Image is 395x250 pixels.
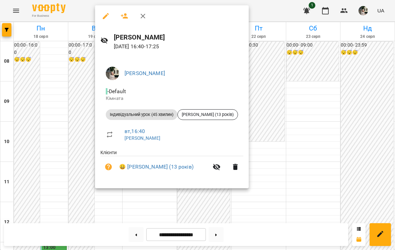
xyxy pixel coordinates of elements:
[114,32,243,43] h6: [PERSON_NAME]
[106,112,177,118] span: Індивідуальний урок (45 хвилин)
[106,67,119,80] img: cf4d6eb83d031974aacf3fedae7611bc.jpeg
[119,163,193,171] a: 😀 [PERSON_NAME] (13 років)
[106,88,127,95] span: - Default
[100,159,116,175] button: Візит ще не сплачено. Додати оплату?
[100,149,243,180] ul: Клієнти
[177,109,238,120] div: [PERSON_NAME] (13 років)
[125,128,145,134] a: вт , 16:40
[178,112,238,118] span: [PERSON_NAME] (13 років)
[114,43,243,51] p: [DATE] 16:40 - 17:25
[125,135,160,141] a: [PERSON_NAME]
[125,70,165,76] a: [PERSON_NAME]
[106,95,238,102] p: Кімната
